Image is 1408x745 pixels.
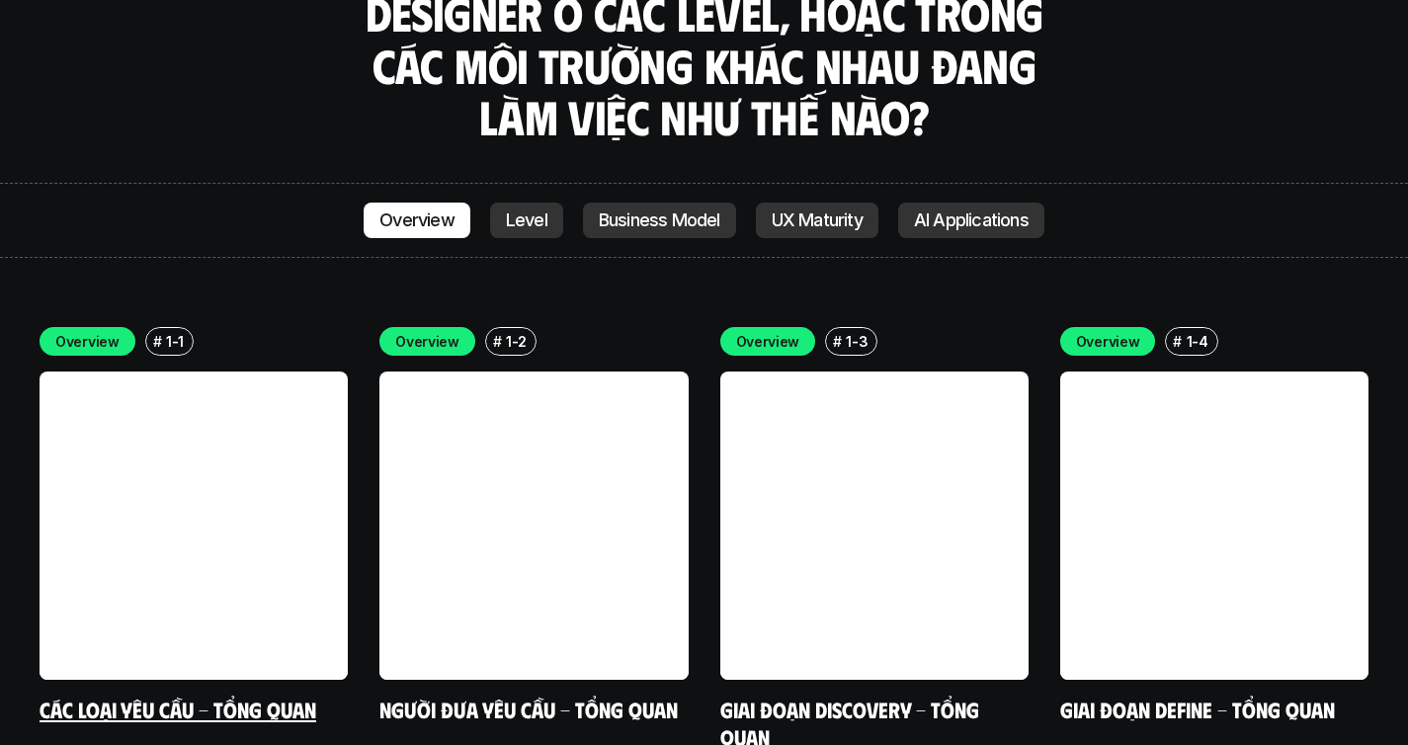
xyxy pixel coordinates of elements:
h6: # [1173,334,1182,349]
a: Level [490,203,563,238]
p: Overview [395,331,459,352]
a: UX Maturity [756,203,878,238]
p: Overview [55,331,120,352]
p: Business Model [599,210,720,230]
p: Overview [736,331,800,352]
h6: # [833,334,842,349]
p: AI Applications [914,210,1029,230]
a: Người đưa yêu cầu - Tổng quan [379,696,678,722]
a: Business Model [583,203,736,238]
p: 1-4 [1187,331,1208,352]
p: 1-3 [846,331,868,352]
p: UX Maturity [772,210,863,230]
a: Các loại yêu cầu - Tổng quan [40,696,316,722]
a: Giai đoạn Define - Tổng quan [1060,696,1335,722]
p: Level [506,210,547,230]
h6: # [153,334,162,349]
p: 1-1 [166,331,184,352]
p: Overview [1076,331,1140,352]
h6: # [493,334,502,349]
a: AI Applications [898,203,1044,238]
a: Overview [364,203,470,238]
p: Overview [379,210,455,230]
p: 1-2 [506,331,527,352]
